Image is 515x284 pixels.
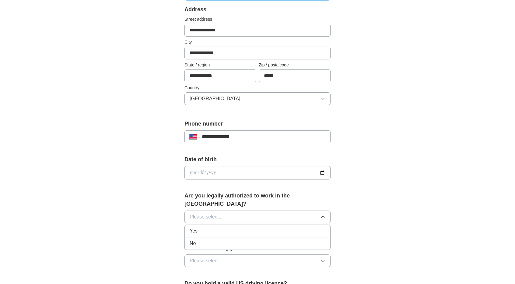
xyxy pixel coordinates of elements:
[190,227,198,235] span: Yes
[184,16,331,23] label: Street address
[184,155,331,164] label: Date of birth
[184,92,331,105] button: [GEOGRAPHIC_DATA]
[190,257,223,264] span: Please select...
[184,120,331,128] label: Phone number
[184,62,256,68] label: State / region
[190,213,223,221] span: Please select...
[184,39,331,45] label: City
[184,85,331,91] label: Country
[184,254,331,267] button: Please select...
[184,5,331,14] div: Address
[184,192,331,208] label: Are you legally authorized to work in the [GEOGRAPHIC_DATA]?
[190,95,240,102] span: [GEOGRAPHIC_DATA]
[184,211,331,223] button: Please select...
[190,240,196,247] span: No
[259,62,331,68] label: Zip / postalcode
